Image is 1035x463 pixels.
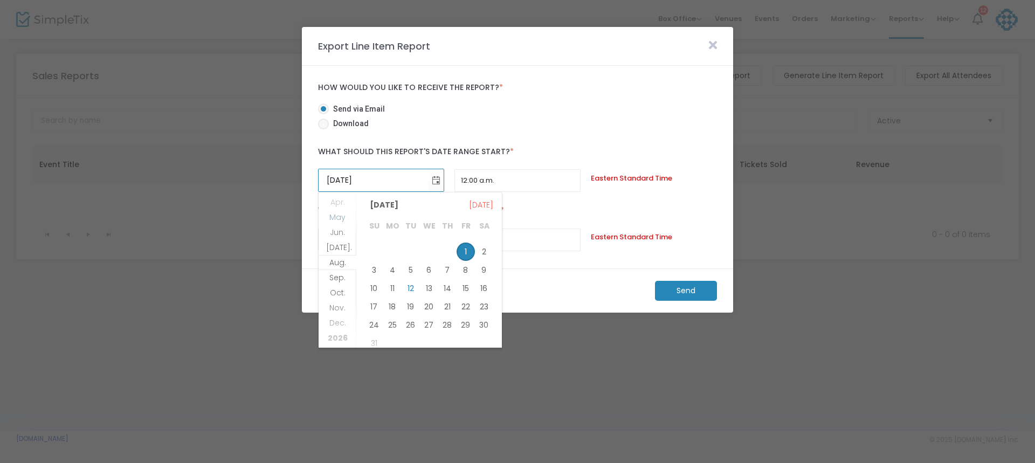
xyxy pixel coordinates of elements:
[586,173,722,184] div: Eastern Standard Time
[329,317,346,328] span: Dec.
[318,141,717,163] label: What should this report's date range start?
[475,261,493,279] span: 9
[402,298,420,316] td: Tuesday, August 19, 2025
[365,334,383,353] span: 31
[365,298,383,316] span: 17
[402,261,420,279] span: 5
[383,316,402,334] span: 25
[383,298,402,316] span: 18
[365,334,383,353] td: Sunday, August 31, 2025
[438,298,457,316] td: Thursday, August 21, 2025
[454,229,581,251] input: Select Time
[365,316,383,334] span: 24
[457,316,475,334] span: 29
[420,316,438,334] td: Wednesday, August 27, 2025
[438,279,457,298] td: Thursday, August 14, 2025
[457,298,475,316] td: Friday, August 22, 2025
[402,316,420,334] td: Tuesday, August 26, 2025
[475,243,493,261] td: Saturday, August 2, 2025
[457,261,475,279] td: Friday, August 8, 2025
[420,279,438,298] td: Wednesday, August 13, 2025
[438,298,457,316] span: 21
[330,287,346,298] span: Oct.
[365,261,383,279] td: Sunday, August 3, 2025
[586,232,722,243] div: Eastern Standard Time
[329,272,346,283] span: Sep.
[655,281,717,301] m-button: Send
[420,279,438,298] span: 13
[328,333,348,343] span: 2026
[329,302,346,313] span: Nov.
[318,83,717,93] label: How would you like to receive the report?
[329,103,385,115] span: Send via Email
[383,298,402,316] td: Monday, August 18, 2025
[457,261,475,279] span: 8
[475,279,493,298] td: Saturday, August 16, 2025
[313,39,436,53] m-panel-title: Export Line Item Report
[329,118,369,129] span: Download
[365,197,403,213] span: [DATE]
[402,279,420,298] td: Tuesday, August 12, 2025
[383,279,402,298] span: 11
[475,316,493,334] td: Saturday, August 30, 2025
[420,261,438,279] span: 6
[365,279,383,298] td: Sunday, August 10, 2025
[438,261,457,279] td: Thursday, August 7, 2025
[302,27,733,66] m-panel-header: Export Line Item Report
[330,197,345,208] span: Apr.
[438,261,457,279] span: 7
[318,200,717,222] label: What should this report's date range end?
[329,257,346,268] span: Aug.
[402,279,420,298] span: 12
[326,242,352,253] span: [DATE].
[457,298,475,316] span: 22
[469,197,493,212] span: [DATE]
[330,227,345,238] span: Jun.
[365,261,383,279] span: 3
[454,169,581,192] input: Select Time
[420,316,438,334] span: 27
[438,279,457,298] span: 14
[429,169,444,191] button: Toggle calendar
[457,243,475,261] td: Friday, August 1, 2025
[383,279,402,298] td: Monday, August 11, 2025
[457,243,475,261] span: 1
[329,212,346,223] span: May
[365,316,383,334] td: Sunday, August 24, 2025
[365,298,383,316] td: Sunday, August 17, 2025
[383,261,402,279] span: 4
[457,279,475,298] td: Friday, August 15, 2025
[402,261,420,279] td: Tuesday, August 5, 2025
[475,243,493,261] span: 2
[420,298,438,316] span: 20
[457,316,475,334] td: Friday, August 29, 2025
[438,316,457,334] td: Thursday, August 28, 2025
[475,298,493,316] span: 23
[475,261,493,279] td: Saturday, August 9, 2025
[475,316,493,334] span: 30
[365,279,383,298] span: 10
[475,298,493,316] td: Saturday, August 23, 2025
[383,316,402,334] td: Monday, August 25, 2025
[438,316,457,334] span: 28
[457,279,475,298] span: 15
[475,279,493,298] span: 16
[383,261,402,279] td: Monday, August 4, 2025
[402,298,420,316] span: 19
[420,261,438,279] td: Wednesday, August 6, 2025
[319,169,429,191] input: Select date
[420,298,438,316] td: Wednesday, August 20, 2025
[402,316,420,334] span: 26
